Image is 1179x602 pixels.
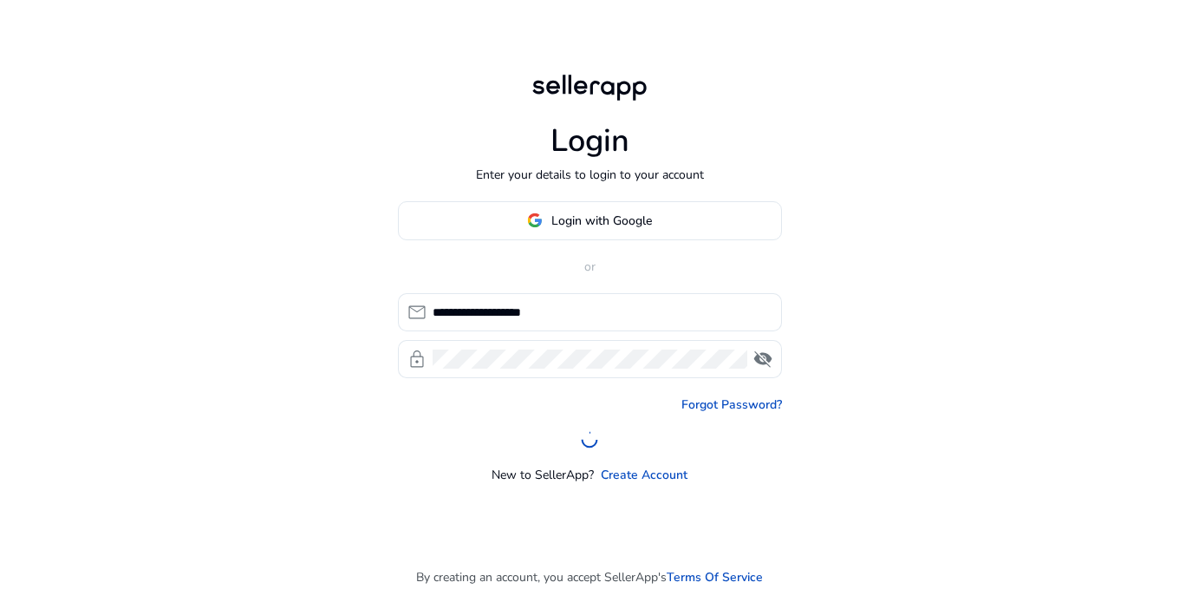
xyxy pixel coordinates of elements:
p: Enter your details to login to your account [476,166,704,184]
span: lock [407,349,427,370]
p: or [398,258,782,276]
span: mail [407,302,427,323]
p: New to SellerApp? [492,466,594,484]
a: Forgot Password? [681,396,782,414]
a: Create Account [601,466,687,484]
h1: Login [550,122,629,160]
img: google-logo.svg [527,213,543,228]
span: visibility_off [752,349,773,370]
span: Login with Google [551,212,652,230]
button: Login with Google [398,201,782,240]
a: Terms Of Service [667,568,763,586]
